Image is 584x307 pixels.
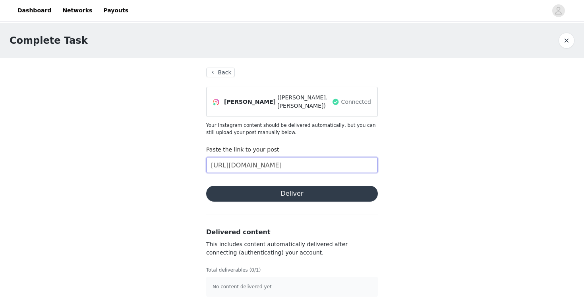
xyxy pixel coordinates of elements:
h1: Complete Task [10,33,88,48]
span: This includes content automatically delivered after connecting (authenticating) your account. [206,241,348,256]
a: Payouts [99,2,133,19]
span: ([PERSON_NAME].[PERSON_NAME]) [277,93,330,110]
span: [PERSON_NAME] [224,98,276,106]
a: Dashboard [13,2,56,19]
input: Paste the link to your content here [206,157,378,173]
button: Back [206,68,235,77]
div: avatar [555,4,562,17]
h3: Delivered content [206,227,378,237]
button: Deliver [206,186,378,202]
a: Networks [58,2,97,19]
label: Paste the link to your post [206,146,279,153]
p: No content delivered yet [213,283,371,290]
p: Total deliverables (0/1) [206,266,378,274]
p: Your Instagram content should be delivered automatically, but you can still upload your post manu... [206,122,378,136]
img: Instagram Icon [213,99,219,105]
span: Connected [341,98,371,106]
